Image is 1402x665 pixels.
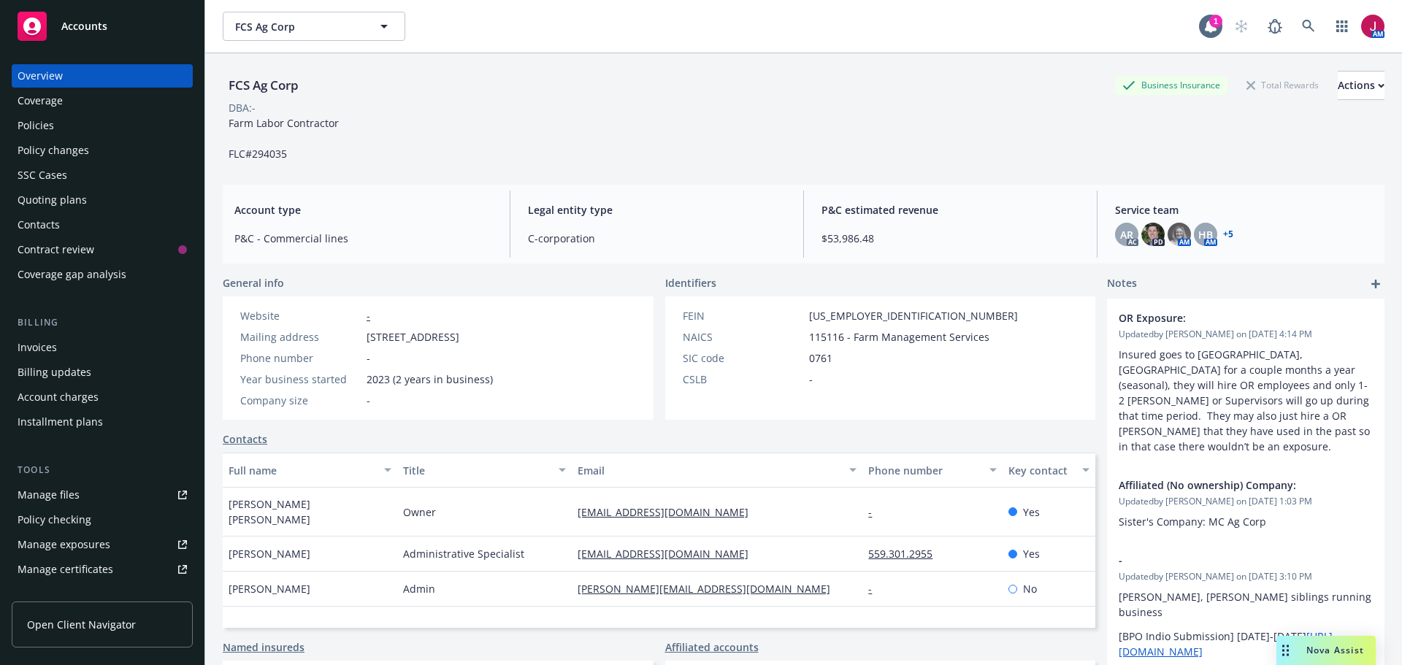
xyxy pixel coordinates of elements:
[223,76,304,95] div: FCS Ag Corp
[1338,72,1384,99] div: Actions
[868,547,944,561] a: 559.301.2955
[809,350,832,366] span: 0761
[1276,636,1376,665] button: Nova Assist
[223,453,397,488] button: Full name
[12,188,193,212] a: Quoting plans
[1141,223,1165,246] img: photo
[1023,504,1040,520] span: Yes
[12,213,193,237] a: Contacts
[868,505,884,519] a: -
[1367,275,1384,293] a: add
[234,231,492,246] span: P&C - Commercial lines
[240,372,361,387] div: Year business started
[1119,589,1373,620] p: [PERSON_NAME], [PERSON_NAME] siblings running business
[809,372,813,387] span: -
[18,213,60,237] div: Contacts
[1119,515,1266,528] span: Sister's Company: MC Ag Corp
[18,263,126,286] div: Coverage gap analysis
[12,238,193,261] a: Contract review
[1119,553,1335,568] span: -
[1119,328,1373,341] span: Updated by [PERSON_NAME] on [DATE] 4:14 PM
[403,463,550,478] div: Title
[12,508,193,531] a: Policy checking
[528,202,786,218] span: Legal entity type
[1209,15,1222,28] div: 1
[18,583,91,606] div: Manage claims
[1119,347,1373,453] span: Insured goes to [GEOGRAPHIC_DATA], [GEOGRAPHIC_DATA] for a couple months a year (seasonal), they ...
[18,483,80,507] div: Manage files
[1119,310,1335,326] span: OR Exposure:
[367,329,459,345] span: [STREET_ADDRESS]
[18,385,99,409] div: Account charges
[397,453,572,488] button: Title
[18,361,91,384] div: Billing updates
[61,20,107,32] span: Accounts
[18,114,54,137] div: Policies
[367,372,493,387] span: 2023 (2 years in business)
[1120,227,1133,242] span: AR
[1119,495,1373,508] span: Updated by [PERSON_NAME] on [DATE] 1:03 PM
[12,583,193,606] a: Manage claims
[240,329,361,345] div: Mailing address
[862,453,1002,488] button: Phone number
[665,275,716,291] span: Identifiers
[235,19,361,34] span: FCS Ag Corp
[367,350,370,366] span: -
[403,581,435,596] span: Admin
[12,139,193,162] a: Policy changes
[12,263,193,286] a: Coverage gap analysis
[1338,71,1384,100] button: Actions
[229,463,375,478] div: Full name
[240,308,361,323] div: Website
[12,533,193,556] a: Manage exposures
[12,114,193,137] a: Policies
[1107,299,1384,466] div: OR Exposure:Updatedby [PERSON_NAME] on [DATE] 4:14 PMInsured goes to [GEOGRAPHIC_DATA], [GEOGRAPH...
[234,202,492,218] span: Account type
[12,361,193,384] a: Billing updates
[12,385,193,409] a: Account charges
[12,6,193,47] a: Accounts
[809,329,989,345] span: 115116 - Farm Management Services
[821,202,1079,218] span: P&C estimated revenue
[1276,636,1295,665] div: Drag to move
[18,164,67,187] div: SSC Cases
[1198,227,1213,242] span: HB
[1119,629,1373,659] p: [BPO Indio Submission] [DATE]-[DATE]
[27,617,136,632] span: Open Client Navigator
[1003,453,1095,488] button: Key contact
[578,547,760,561] a: [EMAIL_ADDRESS][DOMAIN_NAME]
[18,508,91,531] div: Policy checking
[1168,223,1191,246] img: photo
[229,116,339,161] span: Farm Labor Contractor FLC#294035
[1306,644,1364,656] span: Nova Assist
[240,350,361,366] div: Phone number
[868,463,980,478] div: Phone number
[572,453,862,488] button: Email
[1115,76,1227,94] div: Business Insurance
[18,238,94,261] div: Contract review
[1260,12,1290,41] a: Report a Bug
[229,496,391,527] span: [PERSON_NAME] [PERSON_NAME]
[12,64,193,88] a: Overview
[868,582,884,596] a: -
[18,533,110,556] div: Manage exposures
[809,308,1018,323] span: [US_EMPLOYER_IDENTIFICATION_NUMBER]
[683,308,803,323] div: FEIN
[18,64,63,88] div: Overview
[1107,275,1137,293] span: Notes
[223,431,267,447] a: Contacts
[223,12,405,41] button: FCS Ag Corp
[18,410,103,434] div: Installment plans
[367,309,370,323] a: -
[528,231,786,246] span: C-corporation
[683,350,803,366] div: SIC code
[683,329,803,345] div: NAICS
[578,505,760,519] a: [EMAIL_ADDRESS][DOMAIN_NAME]
[1119,477,1335,493] span: Affiliated (No ownership) Company:
[223,639,304,655] a: Named insureds
[1107,466,1384,541] div: Affiliated (No ownership) Company:Updatedby [PERSON_NAME] on [DATE] 1:03 PMSister's Company: MC A...
[1294,12,1323,41] a: Search
[18,558,113,581] div: Manage certificates
[1119,570,1373,583] span: Updated by [PERSON_NAME] on [DATE] 3:10 PM
[1227,12,1256,41] a: Start snowing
